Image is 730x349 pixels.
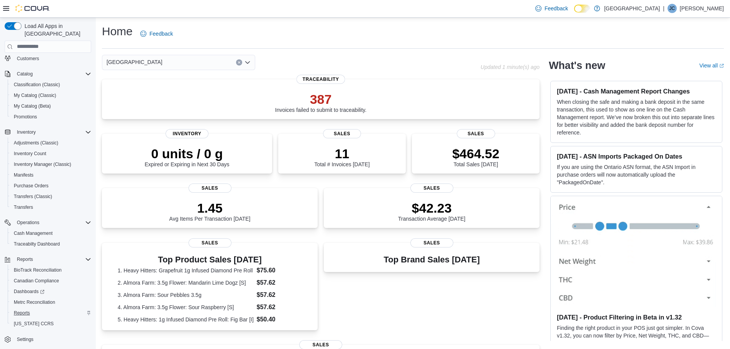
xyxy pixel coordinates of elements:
button: Manifests [8,170,94,180]
span: My Catalog (Classic) [11,91,91,100]
span: Settings [17,336,33,342]
span: Sales [410,238,453,247]
span: Dashboards [14,288,44,295]
a: Purchase Orders [11,181,52,190]
div: Transaction Average [DATE] [398,200,466,222]
span: Inventory Count [11,149,91,158]
button: Adjustments (Classic) [8,138,94,148]
a: Cash Management [11,229,56,238]
a: Dashboards [11,287,48,296]
span: Feedback [545,5,568,12]
span: [GEOGRAPHIC_DATA] [107,57,162,67]
button: Operations [2,217,94,228]
span: Metrc Reconciliation [14,299,55,305]
button: Operations [14,218,43,227]
span: Traceabilty Dashboard [14,241,60,247]
span: Transfers [11,203,91,212]
p: Updated 1 minute(s) ago [481,64,540,70]
p: $42.23 [398,200,466,216]
button: Reports [8,308,94,318]
dt: 4. Almora Farm: 3.5g Flower: Sour Raspberry [S] [118,303,254,311]
button: My Catalog (Classic) [8,90,94,101]
a: View allExternal link [699,62,724,69]
h3: Top Product Sales [DATE] [118,255,302,264]
dd: $57.62 [257,278,302,287]
span: Adjustments (Classic) [14,140,58,146]
p: | [663,4,664,13]
h3: [DATE] - Product Filtering in Beta in v1.32 [557,313,716,321]
span: My Catalog (Beta) [11,102,91,111]
button: Transfers [8,202,94,213]
span: Sales [410,184,453,193]
a: My Catalog (Beta) [11,102,54,111]
span: Feedback [149,30,173,38]
img: Cova [15,5,50,12]
span: Sales [323,129,361,138]
span: Washington CCRS [11,319,91,328]
a: Adjustments (Classic) [11,138,61,147]
dd: $75.60 [257,266,302,275]
button: Inventory [2,127,94,138]
span: Customers [17,56,39,62]
button: Canadian Compliance [8,275,94,286]
div: Avg Items Per Transaction [DATE] [169,200,251,222]
button: Inventory Manager (Classic) [8,159,94,170]
span: Canadian Compliance [14,278,59,284]
div: Expired or Expiring in Next 30 Days [145,146,230,167]
span: Promotions [14,114,37,120]
a: Customers [14,54,42,63]
span: JC [669,4,675,13]
dt: 1. Heavy Hitters: Grapefruit 1g Infused Diamond Pre Roll [118,267,254,274]
a: Traceabilty Dashboard [11,239,63,249]
span: Sales [457,129,495,138]
p: 1.45 [169,200,251,216]
input: Dark Mode [574,5,590,13]
dd: $57.62 [257,290,302,300]
a: My Catalog (Classic) [11,91,59,100]
dd: $57.62 [257,303,302,312]
a: BioTrack Reconciliation [11,265,65,275]
span: Settings [14,334,91,344]
button: Inventory [14,128,39,137]
button: Transfers (Classic) [8,191,94,202]
a: Transfers (Classic) [11,192,55,201]
button: [US_STATE] CCRS [8,318,94,329]
a: Dashboards [8,286,94,297]
span: Cash Management [11,229,91,238]
button: Reports [2,254,94,265]
button: Promotions [8,111,94,122]
a: Inventory Count [11,149,49,158]
p: 11 [314,146,369,161]
span: Inventory [166,129,208,138]
span: Inventory Manager (Classic) [14,161,71,167]
span: BioTrack Reconciliation [14,267,62,273]
button: Purchase Orders [8,180,94,191]
button: Metrc Reconciliation [8,297,94,308]
span: Classification (Classic) [11,80,91,89]
button: Settings [2,334,94,345]
h3: [DATE] - ASN Imports Packaged On Dates [557,152,716,160]
span: [US_STATE] CCRS [14,321,54,327]
p: If you are using the Ontario ASN format, the ASN Import in purchase orders will now automatically... [557,163,716,186]
button: Catalog [14,69,36,79]
span: Reports [14,310,30,316]
span: BioTrack Reconciliation [11,265,91,275]
div: Jill Caprio [668,4,677,13]
p: When closing the safe and making a bank deposit in the same transaction, this used to show as one... [557,98,716,136]
span: Inventory Manager (Classic) [11,160,91,169]
span: My Catalog (Beta) [14,103,51,109]
a: Settings [14,335,36,344]
span: Sales [189,184,231,193]
button: Catalog [2,69,94,79]
button: Reports [14,255,36,264]
span: Catalog [17,71,33,77]
span: Purchase Orders [11,181,91,190]
p: $464.52 [452,146,499,161]
button: Clear input [236,59,242,66]
span: Operations [17,220,39,226]
dt: 3. Almora Farm: Sour Pebbles 3.5g [118,291,254,299]
button: Cash Management [8,228,94,239]
h2: What's new [549,59,605,72]
dt: 2. Almora Farm: 3.5g Flower: Mandarin Lime Dogz [S] [118,279,254,287]
div: Total Sales [DATE] [452,146,499,167]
